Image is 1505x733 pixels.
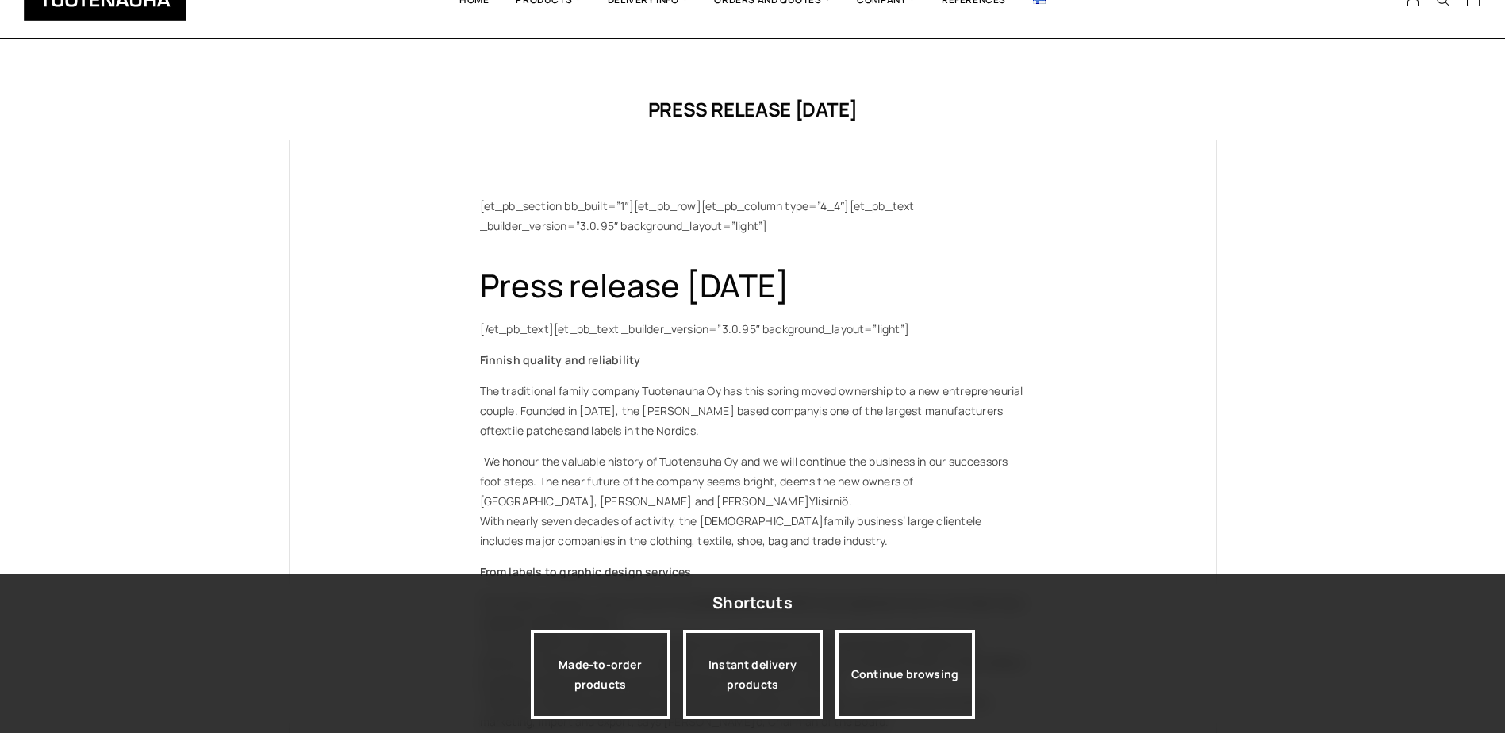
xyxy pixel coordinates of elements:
a: Instant delivery products [683,630,823,719]
p: [/et_pb_text][et_pb_text _builder_version=”3.0.95″ background_layout=”light”] [480,319,1026,339]
a: Made-to-order products [531,630,670,719]
div: Shortcuts [712,589,793,617]
span: s. [690,423,699,438]
span: Ylisirniö. [809,493,852,508]
span: textile patches [490,423,570,438]
span: With nearly seven decades of activity, the [DEMOGRAPHIC_DATA] [480,513,824,528]
span: and labels in the Nordic [570,423,691,438]
p: The traditional family company Tuotenauha Oy has this spring moved ownership to a new entrepreneu... [480,381,1026,440]
span: family business’ large clientele includes major companies in the clothing, textile, shoe, bag and... [480,513,982,548]
span: is one of the largest manufacturers of [480,403,1004,438]
strong: Finnish quality and reliability [480,352,641,367]
div: Continue browsing [835,630,975,719]
p: [et_pb_section bb_built=”1″][et_pb_row][et_pb_column type=”4_4″][et_pb_text _builder_version=”3.0... [480,196,1026,236]
h1: Press release [DATE] [480,267,1026,303]
h1: Press release [DATE] [289,96,1217,122]
strong: From labels to graphic design services [480,564,692,579]
p: -We honour the valuable history of Tuotenauha Oy and we will continue the business in our success... [480,451,1026,551]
